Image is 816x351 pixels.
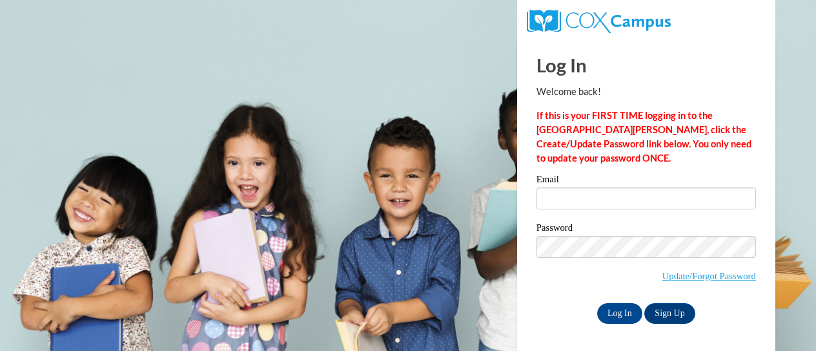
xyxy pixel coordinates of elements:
label: Email [536,175,756,187]
strong: If this is your FIRST TIME logging in to the [GEOGRAPHIC_DATA][PERSON_NAME], click the Create/Upd... [536,110,751,164]
h1: Log In [536,52,756,78]
label: Password [536,223,756,236]
a: COX Campus [527,15,671,26]
a: Sign Up [644,303,695,324]
img: COX Campus [527,10,671,33]
a: Update/Forgot Password [662,271,756,281]
p: Welcome back! [536,85,756,99]
input: Log In [597,303,642,324]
